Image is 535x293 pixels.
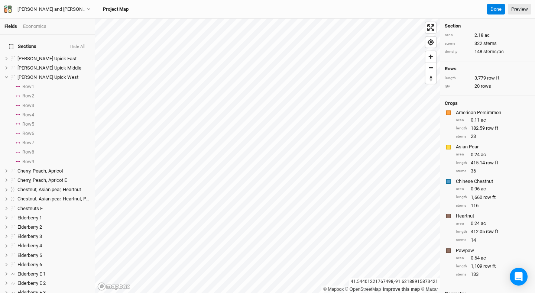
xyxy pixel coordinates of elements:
[17,56,90,62] div: Berry Upick East
[483,263,496,270] span: row ft
[456,271,531,278] div: 133
[17,262,90,268] div: Elderberry 6
[17,196,90,202] div: Chestnut, Asian pear, Heartnut, Persimmon, Pawpaw
[456,228,531,235] div: 412.05
[17,271,90,277] div: Elderberry E 1
[483,48,504,55] span: stems/ac
[70,44,86,49] button: Hide All
[486,160,498,166] span: row ft
[481,83,491,90] span: rows
[425,73,436,84] span: Reset bearing to north
[17,280,46,286] span: Elderberry E 2
[508,4,531,15] a: Preview
[17,224,42,230] span: Elderberry 2
[456,144,529,150] div: Asian Pear
[456,160,467,166] div: length
[17,187,81,192] span: Chestnut, Asian pear, Heartnut
[17,271,46,277] span: Elderberry E 1
[456,237,467,243] div: stems
[17,280,90,286] div: Elderberry E 2
[456,125,531,132] div: 182.59
[456,186,531,192] div: 0.96
[445,48,531,55] div: 148
[456,255,467,261] div: area
[445,75,531,81] div: 3,779
[456,117,531,123] div: 0.11
[483,40,497,47] span: stems
[17,224,90,230] div: Elderberry 2
[486,125,498,132] span: row ft
[103,6,129,12] h3: Project Map
[456,133,531,140] div: 23
[17,215,42,220] span: Elderberry 1
[456,186,467,192] div: area
[97,282,130,291] a: Mapbox logo
[17,215,90,221] div: Elderberry 1
[425,51,436,62] button: Zoom in
[456,255,531,261] div: 0.64
[9,44,36,49] span: Sections
[484,32,490,39] span: ac
[17,168,90,174] div: Cherry, Peach, Apricot
[456,178,529,185] div: Chinese Chestnut
[456,203,467,209] div: stems
[445,100,458,106] h4: Crops
[481,117,486,123] span: ac
[425,22,436,33] button: Enter fullscreen
[456,168,467,174] div: stems
[425,37,436,48] button: Find my location
[445,84,471,89] div: qty
[23,23,46,30] div: Economics
[17,56,77,61] span: [PERSON_NAME] Upick East
[456,134,467,139] div: stems
[456,168,531,174] div: 36
[17,234,42,239] span: Elderberry 3
[4,23,17,29] a: Fields
[456,213,529,219] div: Heartnut
[445,41,471,46] div: stems
[445,23,531,29] h4: Section
[17,74,90,80] div: Berry Upick West
[481,220,486,227] span: ac
[4,5,91,13] button: [PERSON_NAME] and [PERSON_NAME]
[456,202,531,209] div: 116
[95,19,440,293] canvas: Map
[456,117,467,123] div: area
[456,152,467,157] div: area
[22,84,34,90] span: Row 1
[17,252,42,258] span: Elderberry 5
[323,287,344,292] a: Mapbox
[445,32,531,39] div: 2.18
[445,83,531,90] div: 20
[17,243,90,249] div: Elderberry 4
[456,194,531,201] div: 1,660
[421,287,438,292] a: Maxar
[487,75,499,81] span: row ft
[456,264,467,269] div: length
[349,278,440,286] div: 41.54401221767498 , -91.62188915873421
[445,40,531,47] div: 322
[456,237,531,244] div: 14
[17,234,90,239] div: Elderberry 3
[487,4,505,15] button: Done
[445,66,531,72] h4: Rows
[17,177,67,183] span: Cherry, Peach, Apricot E
[445,75,471,81] div: length
[486,228,498,235] span: row ft
[22,140,34,146] span: Row 7
[17,187,90,193] div: Chestnut, Asian pear, Heartnut
[17,243,42,248] span: Elderberry 4
[17,196,128,202] span: Chestnut, Asian pear, Heartnut, Persimmon, Pawpaw
[22,103,34,109] span: Row 3
[17,6,87,13] div: [PERSON_NAME] and [PERSON_NAME]
[17,177,90,183] div: Cherry, Peach, Apricot E
[17,206,43,211] span: Chestnuts E
[22,159,34,165] span: Row 9
[456,151,531,158] div: 0.24
[456,194,467,200] div: length
[425,62,436,73] button: Zoom out
[456,109,529,116] div: American Persimmon
[456,272,467,277] div: stems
